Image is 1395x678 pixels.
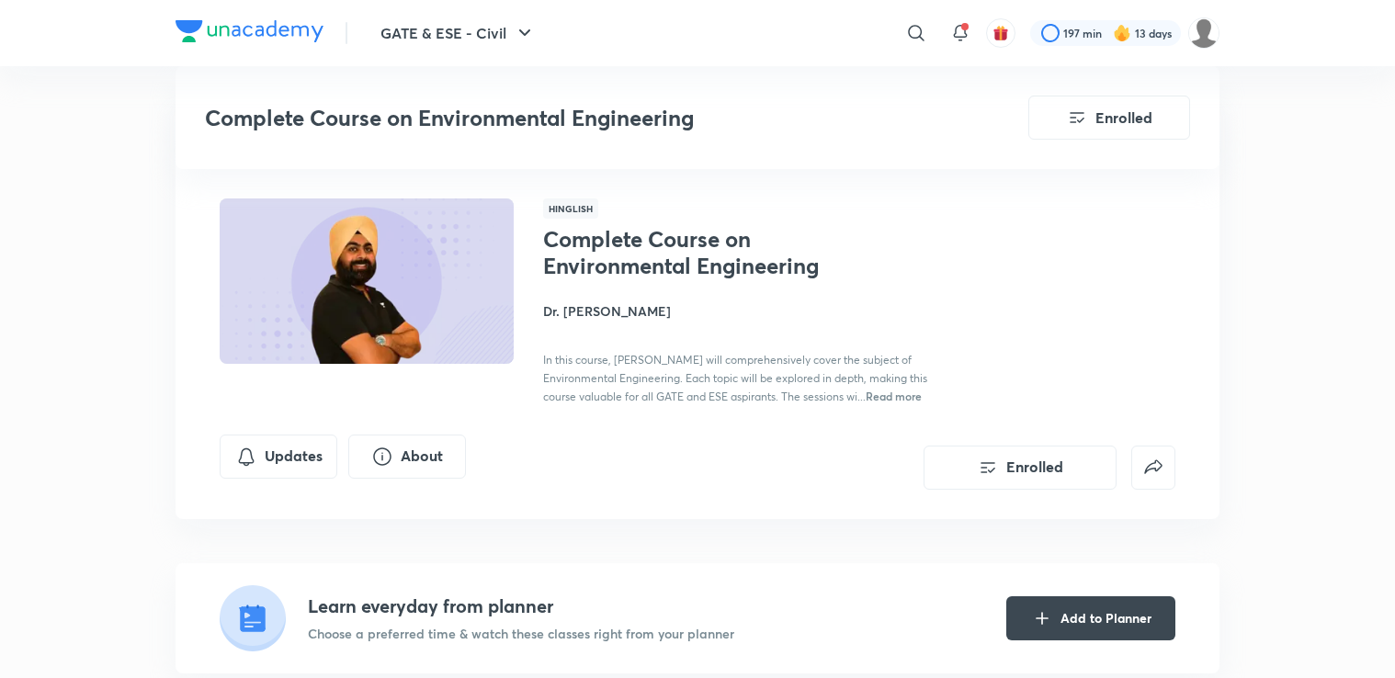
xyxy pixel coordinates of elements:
[986,18,1015,48] button: avatar
[369,15,547,51] button: GATE & ESE - Civil
[176,20,323,42] img: Company Logo
[1131,446,1175,490] button: false
[1113,24,1131,42] img: streak
[866,389,922,403] span: Read more
[220,435,337,479] button: Updates
[176,20,323,47] a: Company Logo
[992,25,1009,41] img: avatar
[543,353,927,403] span: In this course, [PERSON_NAME] will comprehensively cover the subject of Environmental Engineering...
[205,105,924,131] h3: Complete Course on Environmental Engineering
[1006,596,1175,640] button: Add to Planner
[924,446,1117,490] button: Enrolled
[348,435,466,479] button: About
[543,198,598,219] span: Hinglish
[1028,96,1190,140] button: Enrolled
[1188,17,1219,49] img: Anjali kumari
[217,197,516,366] img: Thumbnail
[543,301,955,321] h4: Dr. [PERSON_NAME]
[308,593,734,620] h4: Learn everyday from planner
[308,624,734,643] p: Choose a preferred time & watch these classes right from your planner
[543,226,844,279] h1: Complete Course on Environmental Engineering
